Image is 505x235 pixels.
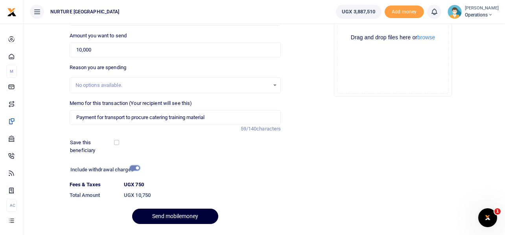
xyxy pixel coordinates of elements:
[478,208,497,227] iframe: Intercom live chat
[385,8,424,14] a: Add money
[256,126,281,132] span: characters
[465,11,499,18] span: Operations
[342,8,375,16] span: UGX 3,887,510
[337,34,448,41] div: Drag and drop files here or
[6,199,17,212] li: Ac
[70,110,281,125] input: Enter extra information
[448,5,462,19] img: profile-user
[124,192,281,198] h6: UGX 10,750
[70,167,136,173] h6: Include withdrawal charges
[66,181,121,189] dt: Fees & Taxes
[448,5,499,19] a: profile-user [PERSON_NAME] Operations
[70,64,126,72] label: Reason you are spending
[385,6,424,18] span: Add money
[70,99,192,107] label: Memo for this transaction (Your recipient will see this)
[7,7,17,17] img: logo-small
[70,42,281,57] input: UGX
[494,208,501,215] span: 1
[76,81,270,89] div: No options available.
[132,209,218,224] button: Send mobilemoney
[47,8,123,15] span: NURTURE [GEOGRAPHIC_DATA]
[70,192,118,198] h6: Total Amount
[70,32,127,40] label: Amount you want to send
[241,126,257,132] span: 59/140
[336,5,381,19] a: UGX 3,887,510
[417,35,435,40] button: browse
[465,5,499,12] small: [PERSON_NAME]
[6,65,17,78] li: M
[385,6,424,18] li: Toup your wallet
[333,5,384,19] li: Wallet ballance
[7,9,17,15] a: logo-small logo-large logo-large
[124,181,144,189] label: UGX 750
[70,139,116,154] label: Save this beneficiary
